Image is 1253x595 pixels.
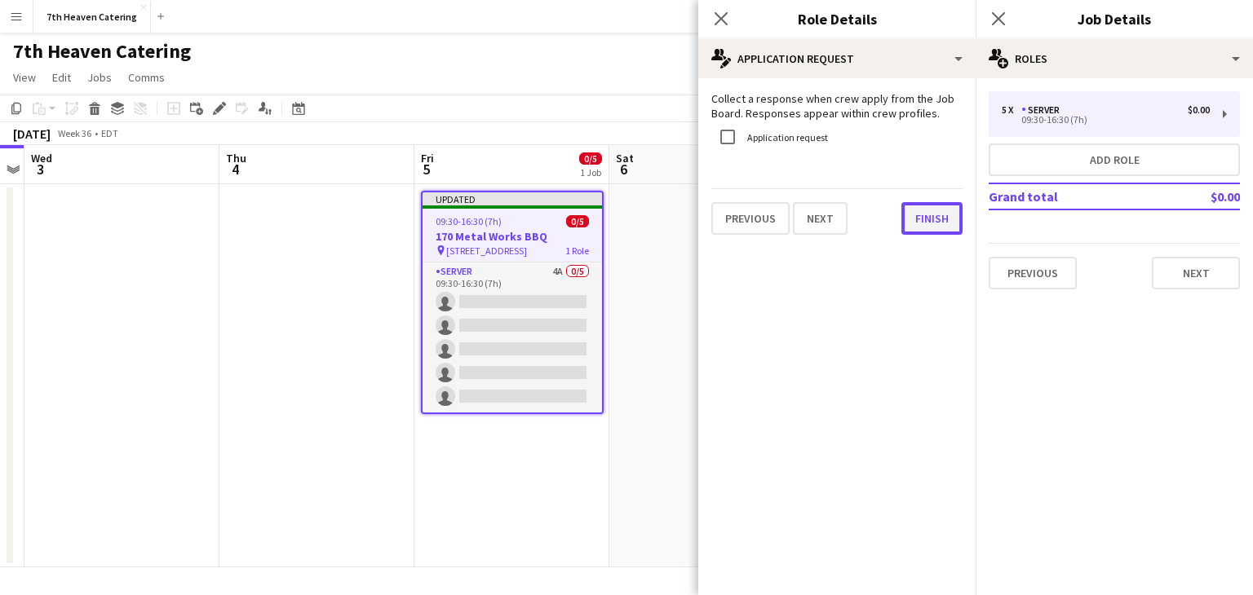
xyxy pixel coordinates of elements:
td: $0.00 [1163,183,1240,209]
span: 09:30-16:30 (7h) [436,215,502,227]
h3: Role Details [698,8,976,29]
button: Finish [901,202,963,235]
div: Roles [976,39,1253,78]
span: 0/5 [579,152,602,165]
span: 1 Role [565,245,589,257]
div: SERVER [1021,104,1066,116]
span: Wed [31,151,52,165]
a: View [7,67,42,88]
span: 0/5 [566,215,589,227]
label: Application request [744,131,828,143]
button: Next [793,202,848,235]
button: Previous [711,202,790,235]
button: Next [1152,257,1240,289]
span: Jobs [87,70,112,85]
span: 5 [418,160,434,178]
span: 6 [613,160,634,178]
app-job-card: Updated09:30-16:30 (7h)0/5170 Metal Works BBQ [STREET_ADDRESS]1 RoleSERVER4A0/509:30-16:30 (7h) [421,191,604,414]
td: Grand total [989,183,1163,209]
span: View [13,70,36,85]
div: EDT [101,127,118,139]
h3: Job Details [976,8,1253,29]
h1: 7th Heaven Catering [13,39,191,64]
div: Application Request [698,39,976,78]
button: 7th Heaven Catering [33,1,151,33]
div: 5 x [1002,104,1021,116]
span: [STREET_ADDRESS] [446,245,527,257]
app-card-role: SERVER4A0/509:30-16:30 (7h) [423,262,602,412]
div: $0.00 [1188,104,1210,116]
button: Previous [989,257,1077,289]
a: Edit [46,67,77,88]
span: Week 36 [54,127,95,139]
p: Collect a response when crew apply from the Job Board. Responses appear within crew profiles. [711,91,963,121]
div: 09:30-16:30 (7h) [1002,116,1210,124]
span: Edit [52,70,71,85]
a: Comms [122,67,171,88]
div: Updated [423,192,602,205]
div: 1 Job [580,166,601,178]
button: Add role [989,143,1240,176]
div: [DATE] [13,126,51,142]
span: Sat [616,151,634,165]
span: 4 [224,160,246,178]
span: Fri [421,151,434,165]
span: Comms [128,70,165,85]
span: Thu [226,151,246,165]
span: 3 [29,160,52,178]
a: Jobs [81,67,118,88]
h3: 170 Metal Works BBQ [423,229,602,244]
